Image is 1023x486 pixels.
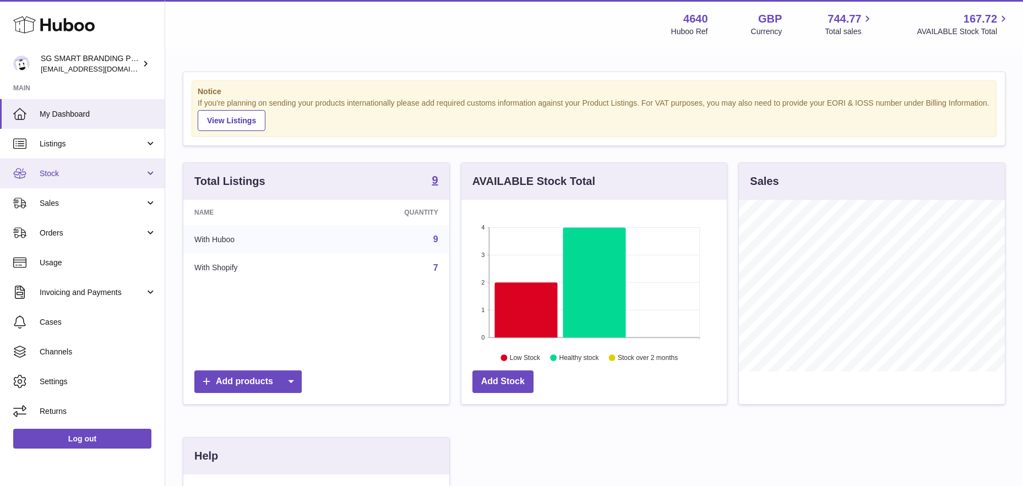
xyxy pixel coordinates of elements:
[40,406,156,417] span: Returns
[481,307,485,313] text: 1
[13,429,151,449] a: Log out
[472,174,595,189] h3: AVAILABLE Stock Total
[750,174,779,189] h3: Sales
[481,224,485,231] text: 4
[194,174,265,189] h3: Total Listings
[559,354,599,362] text: Healthy stock
[41,64,162,73] span: [EMAIL_ADDRESS][DOMAIN_NAME]
[41,53,140,74] div: SG SMART BRANDING PTE. LTD.
[481,252,485,258] text: 3
[40,228,145,238] span: Orders
[40,258,156,268] span: Usage
[194,370,302,393] a: Add products
[198,86,991,97] strong: Notice
[481,279,485,286] text: 2
[13,56,30,72] img: uktopsmileshipping@gmail.com
[751,26,782,37] div: Currency
[432,174,438,188] a: 9
[472,370,534,393] a: Add Stock
[183,254,327,282] td: With Shopify
[327,200,449,225] th: Quantity
[825,12,874,37] a: 744.77 Total sales
[40,139,145,149] span: Listings
[433,234,438,244] a: 9
[917,12,1010,37] a: 167.72 AVAILABLE Stock Total
[40,198,145,209] span: Sales
[194,449,218,463] h3: Help
[40,109,156,119] span: My Dashboard
[40,347,156,357] span: Channels
[828,12,861,26] span: 744.77
[671,26,708,37] div: Huboo Ref
[40,317,156,327] span: Cases
[40,376,156,387] span: Settings
[510,354,541,362] text: Low Stock
[183,225,327,254] td: With Huboo
[481,334,485,341] text: 0
[198,110,265,131] a: View Listings
[758,12,782,26] strong: GBP
[40,287,145,298] span: Invoicing and Payments
[683,12,708,26] strong: 4640
[917,26,1010,37] span: AVAILABLE Stock Total
[825,26,874,37] span: Total sales
[432,174,438,185] strong: 9
[964,12,997,26] span: 167.72
[198,98,991,131] div: If you're planning on sending your products internationally please add required customs informati...
[40,168,145,179] span: Stock
[183,200,327,225] th: Name
[618,354,678,362] text: Stock over 2 months
[433,263,438,272] a: 7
